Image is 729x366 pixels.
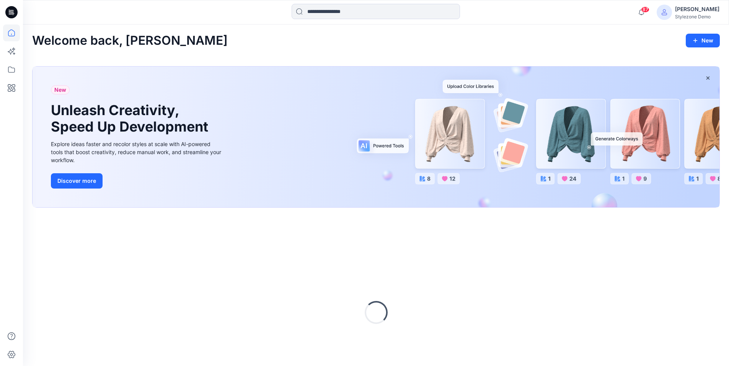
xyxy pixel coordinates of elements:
[641,7,649,13] span: 87
[675,5,719,14] div: [PERSON_NAME]
[51,140,223,164] div: Explore ideas faster and recolor styles at scale with AI-powered tools that boost creativity, red...
[51,102,212,135] h1: Unleash Creativity, Speed Up Development
[686,34,720,47] button: New
[32,34,228,48] h2: Welcome back, [PERSON_NAME]
[54,85,66,94] span: New
[51,173,103,189] button: Discover more
[661,9,667,15] svg: avatar
[51,173,223,189] a: Discover more
[675,14,719,20] div: Stylezone Demo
